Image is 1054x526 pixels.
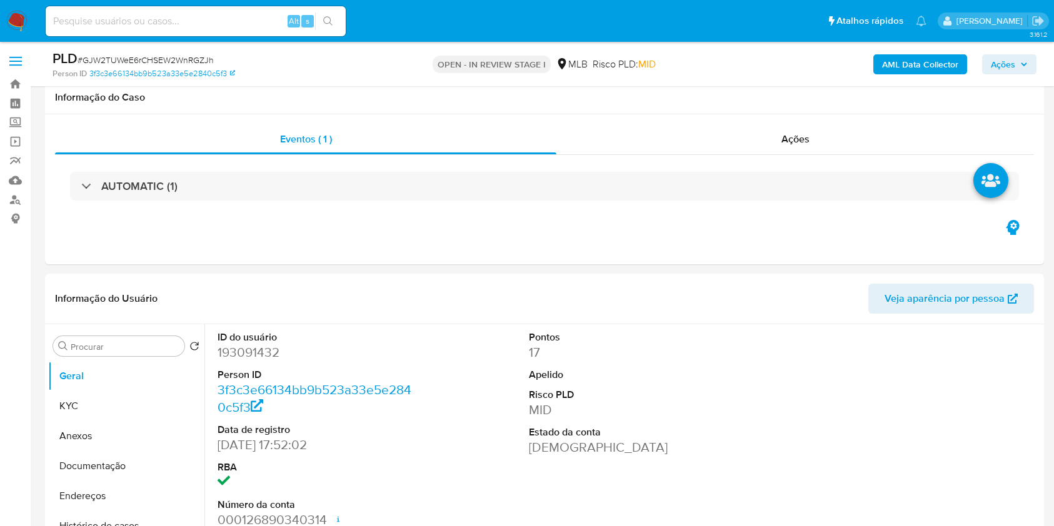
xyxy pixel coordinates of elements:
h1: Informação do Usuário [55,292,158,305]
button: Retornar ao pedido padrão [189,341,199,355]
button: Documentação [48,451,204,481]
dt: RBA [218,460,413,474]
dt: Risco PLD [529,388,724,402]
input: Pesquise usuários ou casos... [46,13,346,29]
dt: Estado da conta [529,425,724,439]
dd: MID [529,401,724,419]
dd: [DEMOGRAPHIC_DATA] [529,439,724,456]
button: search-icon [315,12,341,30]
a: 3f3c3e66134bb9b523a33e5e2840c5f3 [218,380,411,416]
span: s [306,15,309,27]
button: Geral [48,361,204,391]
h3: AUTOMATIC (1) [101,179,178,193]
button: AML Data Collector [873,54,967,74]
dd: [DATE] 17:52:02 [218,436,413,454]
dt: Número da conta [218,498,413,512]
b: Person ID [53,68,87,79]
span: Risco PLD: [593,57,656,71]
div: MLB [556,57,588,71]
a: 3f3c3e66134bb9b523a33e5e2840c5f3 [89,68,235,79]
span: Ações [991,54,1015,74]
p: lucas.barboza@mercadolivre.com [956,15,1027,27]
span: Atalhos rápidos [836,14,903,27]
dd: 17 [529,344,724,361]
b: PLD [53,48,78,68]
div: AUTOMATIC (1) [70,172,1019,201]
button: Veja aparência por pessoa [868,284,1034,314]
a: Sair [1031,14,1045,27]
button: Anexos [48,421,204,451]
span: Veja aparência por pessoa [885,284,1005,314]
span: MID [638,57,656,71]
dt: Data de registro [218,423,413,437]
dt: Pontos [529,330,724,344]
a: Notificações [916,16,926,26]
dt: Person ID [218,368,413,382]
span: Alt [289,15,299,27]
dt: ID do usuário [218,330,413,344]
button: Procurar [58,341,68,351]
p: OPEN - IN REVIEW STAGE I [433,56,551,73]
b: AML Data Collector [882,54,958,74]
dd: 193091432 [218,344,413,361]
button: KYC [48,391,204,421]
button: Endereços [48,481,204,511]
span: # GJW2TUWeE6rCHSEW2WnRGZJh [78,54,214,66]
h1: Informação do Caso [55,91,1034,104]
span: Eventos ( 1 ) [280,132,332,146]
input: Procurar [71,341,179,352]
dt: Apelido [529,368,724,382]
span: Ações [781,132,810,146]
button: Ações [982,54,1036,74]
